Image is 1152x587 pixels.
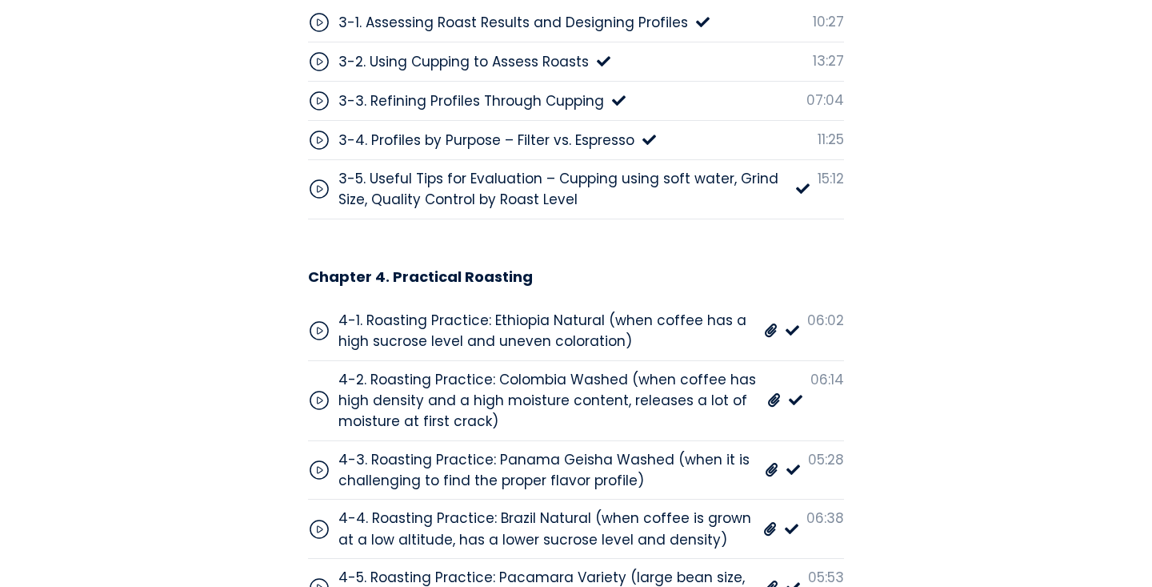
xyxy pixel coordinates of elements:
div: 07:04 [806,90,844,111]
div: 3-1. Assessing Roast Results and Designing Profiles [338,12,688,33]
div: 3-4. Profiles by Purpose – Filter vs. Espresso [338,130,634,151]
div: 10:27 [813,11,844,32]
div: 13:27 [813,50,844,71]
div: 3-5. Useful Tips for Evaluation – Cupping using soft water, Grind Size, Quality Control by Roast ... [338,168,788,211]
div: 11:25 [818,129,844,150]
div: 06:38 [806,508,844,529]
h3: Chapter 4. Practical Roasting [308,267,533,286]
div: 3-2. Using Cupping to Assess Roasts [338,51,589,72]
div: 05:28 [808,449,844,470]
div: 4-1. Roasting Practice: Ethiopia Natural (when coffee has a high sucrose level and uneven colorat... [338,310,756,352]
div: 15:12 [818,168,844,189]
div: 06:02 [807,310,844,331]
div: 4-3. Roasting Practice: Panama Geisha Washed (when it is challenging to find the proper flavor pr... [338,449,757,492]
div: 06:14 [810,369,844,390]
div: 3-3. Refining Profiles Through Cupping [338,90,604,111]
div: 4-4. Roasting Practice: Brazil Natural (when coffee is grown at a low altitude, has a lower sucro... [338,508,755,550]
div: 4-2. Roasting Practice: Colombia Washed (when coffee has high density and a high moisture content... [338,369,759,432]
